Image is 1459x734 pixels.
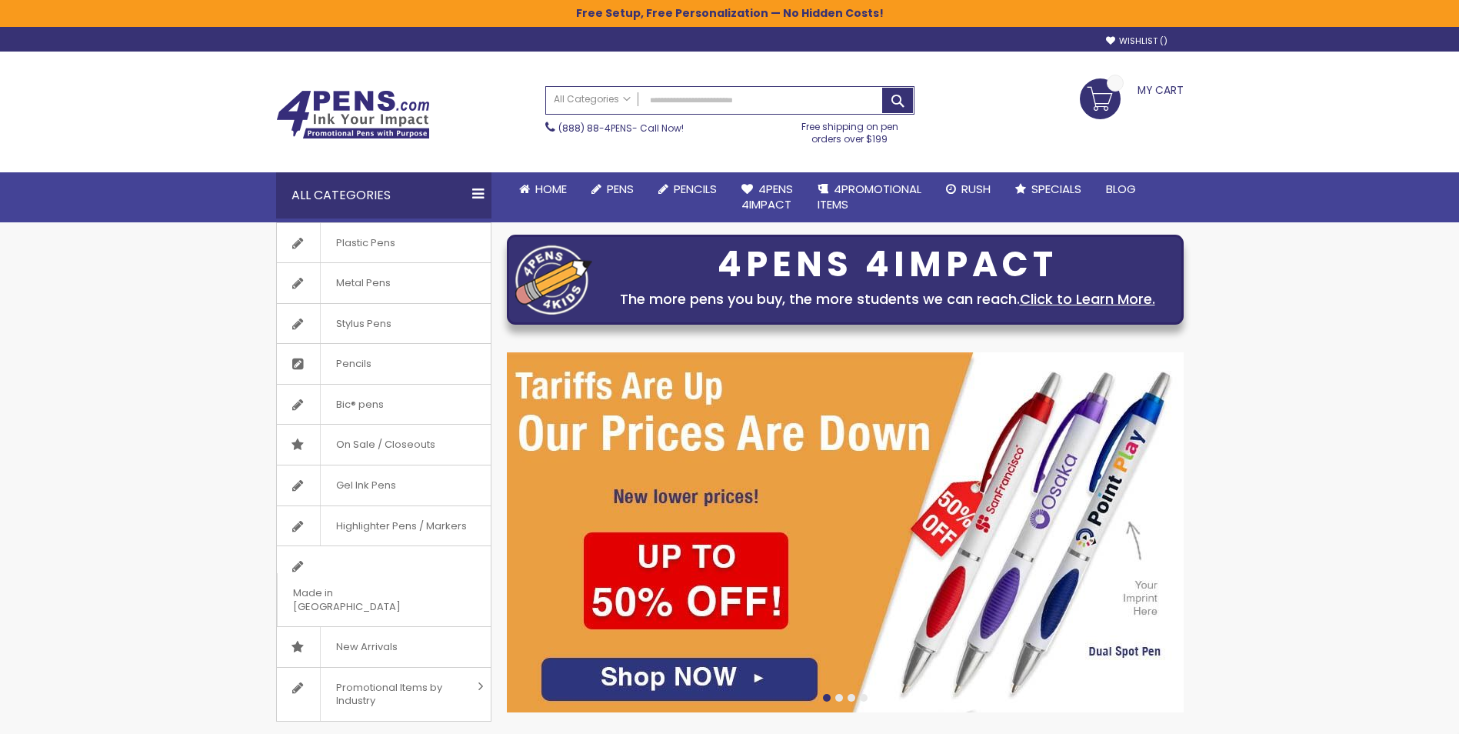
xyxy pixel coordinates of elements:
span: Specials [1031,181,1081,197]
a: Metal Pens [277,263,491,303]
a: Home [507,172,579,206]
div: All Categories [276,172,491,219]
span: On Sale / Closeouts [320,425,451,465]
a: 4Pens4impact [729,172,805,222]
span: Gel Ink Pens [320,465,411,505]
span: Stylus Pens [320,304,407,344]
a: On Sale / Closeouts [277,425,491,465]
div: 4PENS 4IMPACT [600,249,1175,281]
span: Rush [961,181,991,197]
a: Promotional Items by Industry [277,668,491,721]
span: Blog [1106,181,1136,197]
a: Gel Ink Pens [277,465,491,505]
img: /cheap-promotional-products.html [507,352,1184,712]
span: Bic® pens [320,385,399,425]
span: 4Pens 4impact [741,181,793,212]
span: Pens [607,181,634,197]
div: The more pens you buy, the more students we can reach. [600,289,1175,310]
a: Specials [1003,172,1094,206]
a: (888) 88-4PENS [558,122,632,135]
a: Wishlist [1106,35,1168,47]
a: Pens [579,172,646,206]
span: Promotional Items by Industry [320,668,472,721]
a: Plastic Pens [277,223,491,263]
a: Stylus Pens [277,304,491,344]
span: All Categories [554,93,631,105]
span: Highlighter Pens / Markers [320,506,482,546]
div: Free shipping on pen orders over $199 [785,115,914,145]
span: New Arrivals [320,627,413,667]
a: Blog [1094,172,1148,206]
a: Pencils [277,344,491,384]
span: Pencils [674,181,717,197]
span: - Call Now! [558,122,684,135]
a: Click to Learn More. [1020,289,1155,309]
span: Pencils [320,344,387,384]
span: Plastic Pens [320,223,411,263]
a: Highlighter Pens / Markers [277,506,491,546]
img: four_pen_logo.png [515,245,592,315]
a: Pencils [646,172,729,206]
a: All Categories [546,87,638,112]
span: Metal Pens [320,263,406,303]
a: Made in [GEOGRAPHIC_DATA] [277,546,491,626]
span: Made in [GEOGRAPHIC_DATA] [277,573,452,626]
a: Bic® pens [277,385,491,425]
span: 4PROMOTIONAL ITEMS [818,181,921,212]
a: New Arrivals [277,627,491,667]
a: 4PROMOTIONALITEMS [805,172,934,222]
img: 4Pens Custom Pens and Promotional Products [276,90,430,139]
span: Home [535,181,567,197]
a: Rush [934,172,1003,206]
